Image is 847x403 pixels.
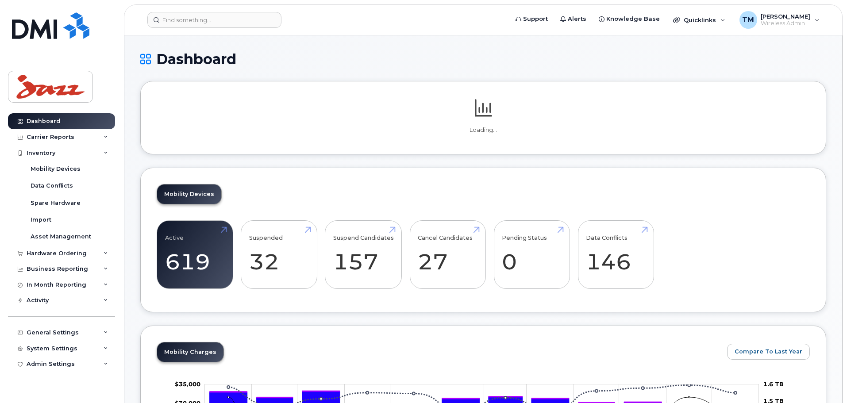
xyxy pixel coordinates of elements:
[333,226,394,284] a: Suspend Candidates 157
[763,380,784,388] tspan: 1.6 TB
[586,226,646,284] a: Data Conflicts 146
[175,380,200,388] g: $0
[165,226,225,284] a: Active 619
[157,342,223,362] a: Mobility Charges
[157,126,810,134] p: Loading...
[418,226,477,284] a: Cancel Candidates 27
[249,226,309,284] a: Suspended 32
[140,51,826,67] h1: Dashboard
[175,380,200,388] tspan: $35,000
[157,184,221,204] a: Mobility Devices
[727,344,810,360] button: Compare To Last Year
[735,347,802,356] span: Compare To Last Year
[502,226,562,284] a: Pending Status 0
